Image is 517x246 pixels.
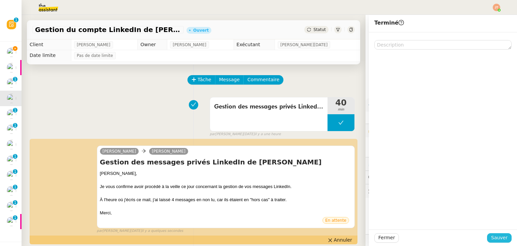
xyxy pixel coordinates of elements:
[215,75,244,85] button: Message
[368,238,389,244] span: 🧴
[368,101,403,109] span: ⚙️
[7,140,16,149] img: users%2F37wbV9IbQuXMU0UH0ngzBXzaEe12%2Favatar%2Fcba66ece-c48a-48c8-9897-a2adc1834457
[142,228,183,234] span: il y a quelques secondes
[7,48,16,57] img: users%2F37wbV9IbQuXMU0UH0ngzBXzaEe12%2Favatar%2Fcba66ece-c48a-48c8-9897-a2adc1834457
[100,183,352,190] div: Je vous confirme avoir procédé à la veille ce jour concernant la gestion de vos messages LinkedIn.
[368,188,452,193] span: 🕵️
[15,18,18,24] p: 1
[334,237,352,243] span: Annuler
[97,228,183,234] small: [PERSON_NAME][DATE]
[13,185,18,189] nz-badge-sup: 1
[493,4,500,11] img: svg
[13,200,18,205] nz-badge-sup: 1
[7,78,16,88] img: users%2F37wbV9IbQuXMU0UH0ngzBXzaEe12%2Favatar%2Fcba66ece-c48a-48c8-9897-a2adc1834457
[366,184,517,197] div: 🕵️Autres demandes en cours 7
[366,157,517,171] div: ⏲️Tâches 40:26
[13,108,18,113] nz-badge-sup: 1
[187,75,215,85] button: Tâche
[27,50,71,61] td: Date limite
[14,18,19,22] nz-badge-sup: 1
[7,202,16,211] img: users%2F3XW7N0tEcIOoc8sxKxWqDcFn91D2%2Favatar%2F5653ca14-9fea-463f-a381-ec4f4d723a3b
[100,148,139,154] a: [PERSON_NAME]
[7,124,16,134] img: users%2F37wbV9IbQuXMU0UH0ngzBXzaEe12%2Favatar%2Fcba66ece-c48a-48c8-9897-a2adc1834457
[198,76,211,84] span: Tâche
[13,154,18,159] nz-badge-sup: 1
[13,169,18,174] nz-badge-sup: 1
[366,124,517,137] div: 🔐Données client
[234,39,275,50] td: Exécutant
[7,94,16,103] img: users%2F37wbV9IbQuXMU0UH0ngzBXzaEe12%2Favatar%2Fcba66ece-c48a-48c8-9897-a2adc1834457
[491,234,508,242] span: Sauver
[100,210,352,216] div: Merci,
[254,131,281,137] span: il y a une heure
[77,52,113,59] span: Pas de date limite
[13,215,18,220] nz-badge-sup: 1
[77,41,110,48] span: [PERSON_NAME]
[14,215,16,221] p: 1
[280,41,328,48] span: [PERSON_NAME][DATE]
[243,75,283,85] button: Commentaire
[100,170,352,177] div: [PERSON_NAME],
[219,76,240,84] span: Message
[14,77,16,83] p: 1
[378,234,395,242] span: Fermer
[368,127,412,134] span: 🔐
[366,98,517,112] div: ⚙️Procédures
[368,161,417,166] span: ⏲️
[247,76,279,84] span: Commentaire
[100,196,352,203] div: À l'heure où j'écris ce mail, j'ai laissé 4 messages en non lu, car ils étaient en "hors cas" à t...
[214,102,323,112] span: Gestion des messages privés LinkedIn de [PERSON_NAME]
[374,20,404,26] span: Terminé
[14,169,16,175] p: 1
[193,28,209,32] div: Ouvert
[7,109,16,119] img: users%2F37wbV9IbQuXMU0UH0ngzBXzaEe12%2Favatar%2Fcba66ece-c48a-48c8-9897-a2adc1834457
[313,27,326,32] span: Statut
[138,39,167,50] td: Owner
[149,148,188,154] a: [PERSON_NAME]
[368,175,411,180] span: 💬
[14,154,16,160] p: 1
[7,217,16,226] img: users%2F3XW7N0tEcIOoc8sxKxWqDcFn91D2%2Favatar%2F5653ca14-9fea-463f-a381-ec4f4d723a3b
[35,26,181,33] span: Gestion du compte LinkedIn de [PERSON_NAME] (post + gestion messages) - [DATE]
[14,200,16,206] p: 1
[13,77,18,82] nz-badge-sup: 1
[14,123,16,129] p: 1
[27,39,71,50] td: Client
[100,157,352,167] h4: Gestion des messages privés LinkedIn de [PERSON_NAME]
[7,171,16,180] img: users%2F3XW7N0tEcIOoc8sxKxWqDcFn91D2%2Favatar%2F5653ca14-9fea-463f-a381-ec4f4d723a3b
[173,41,206,48] span: [PERSON_NAME]
[7,155,16,165] img: users%2FdHO1iM5N2ObAeWsI96eSgBoqS9g1%2Favatar%2Fdownload.png
[325,236,355,244] button: Annuler
[7,63,16,72] img: users%2FpftfpH3HWzRMeZpe6E7kXDgO5SJ3%2Favatar%2Fa3cc7090-f8ed-4df9-82e0-3c63ac65f9dd
[97,228,103,234] span: par
[210,131,215,137] span: par
[328,99,354,107] span: 40
[7,186,16,195] img: users%2FdHO1iM5N2ObAeWsI96eSgBoqS9g1%2Favatar%2Fdownload.png
[14,185,16,191] p: 1
[328,107,354,113] span: min
[210,131,281,137] small: [PERSON_NAME][DATE]
[374,233,399,243] button: Fermer
[366,171,517,184] div: 💬Commentaires
[14,108,16,114] p: 1
[487,233,512,243] button: Sauver
[13,123,18,128] nz-badge-sup: 1
[325,218,346,223] span: En attente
